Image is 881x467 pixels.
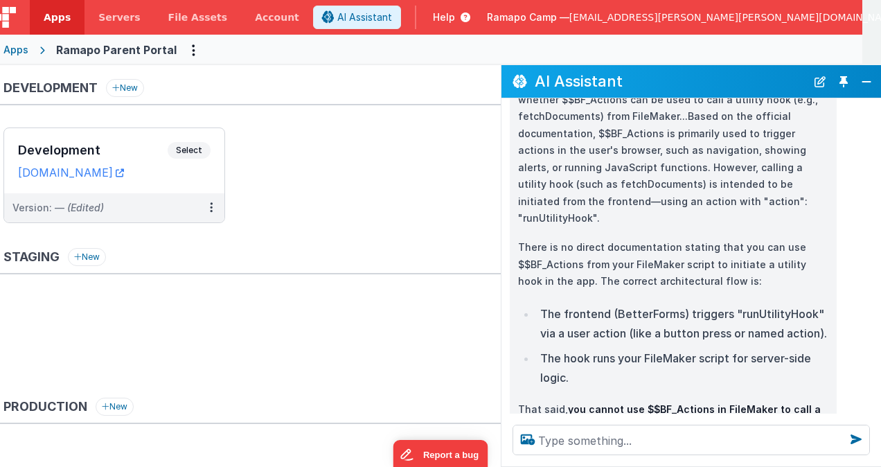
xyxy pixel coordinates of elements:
[182,39,204,61] button: Options
[834,72,853,91] button: Toggle Pin
[12,201,104,215] div: Version: —
[518,239,828,290] p: There is no direct documentation stating that you can use $$BF_Actions from your FileMaker script...
[337,10,392,24] span: AI Assistant
[106,79,144,97] button: New
[3,43,28,57] div: Apps
[518,403,821,449] strong: you cannot use $$BF_Actions in FileMaker to call a utility hook; $$BF_Actions is processed by the...
[857,72,875,91] button: Close
[96,398,134,416] button: New
[3,81,98,95] h3: Development
[487,10,569,24] span: Ramapo Camp —
[3,400,87,414] h3: Production
[44,10,71,24] span: Apps
[18,166,124,179] a: [DOMAIN_NAME]
[98,10,140,24] span: Servers
[313,6,401,29] button: AI Assistant
[168,10,228,24] span: File Assets
[536,304,828,343] li: The frontend (BetterForms) triggers "runUtilityHook" via a user action (like a button press or na...
[536,349,828,387] li: The hook runs your FileMaker script for server-side logic.
[56,42,177,58] div: Ramapo Parent Portal
[68,248,106,266] button: New
[168,142,211,159] span: Select
[535,73,806,89] h2: AI Assistant
[18,143,168,157] h3: Development
[67,202,104,213] span: (Edited)
[810,72,830,91] button: New Chat
[3,250,60,264] h3: Staging
[433,10,455,24] span: Help
[518,74,828,227] p: Searching the FM BetterForms documentation and forums for whether $$BF_Actions can be used to cal...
